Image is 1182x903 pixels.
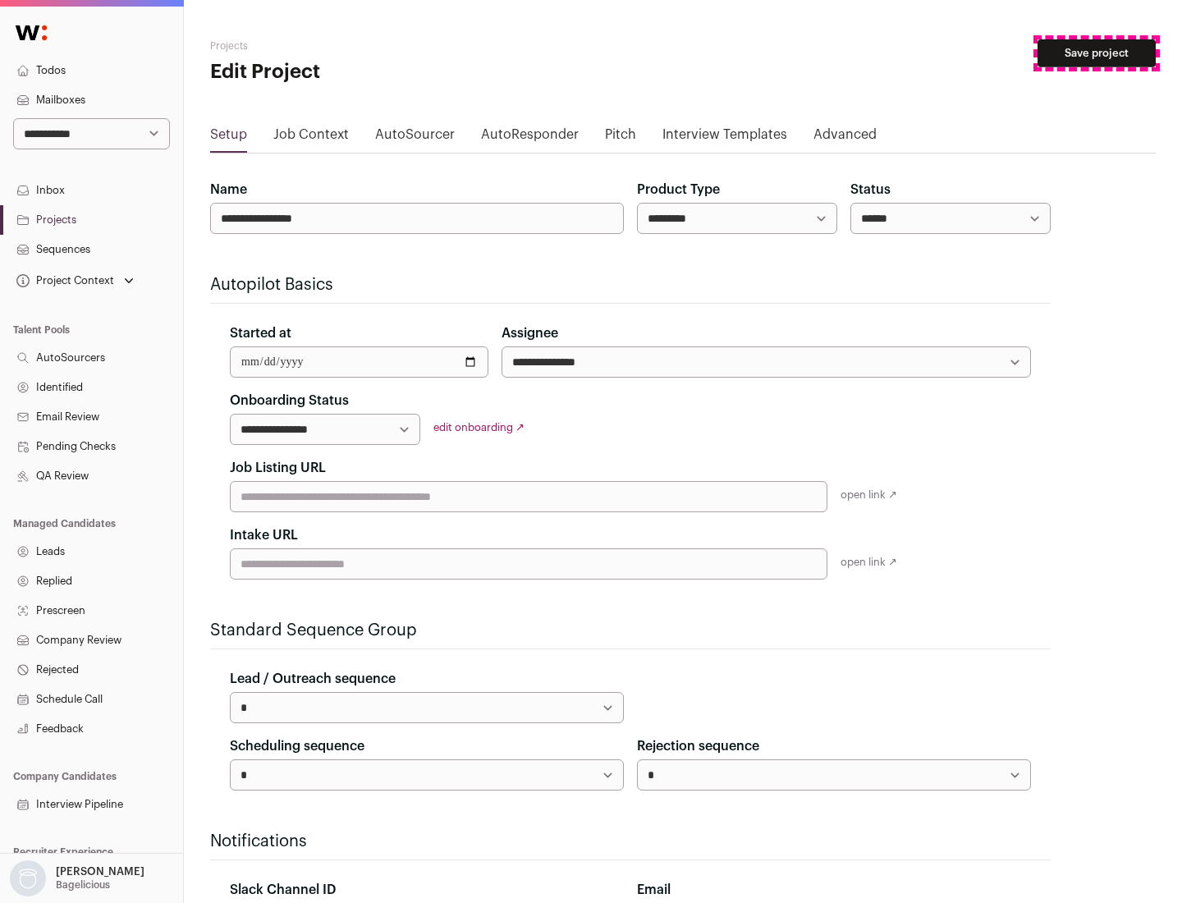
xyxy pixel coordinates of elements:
[210,59,525,85] h1: Edit Project
[210,180,247,199] label: Name
[637,736,759,756] label: Rejection sequence
[56,878,110,892] p: Bagelicious
[637,180,720,199] label: Product Type
[230,736,364,756] label: Scheduling sequence
[637,880,1031,900] div: Email
[10,860,46,896] img: nopic.png
[502,323,558,343] label: Assignee
[210,830,1051,853] h2: Notifications
[7,16,56,49] img: Wellfound
[230,391,349,410] label: Onboarding Status
[605,125,636,151] a: Pitch
[210,273,1051,296] h2: Autopilot Basics
[481,125,579,151] a: AutoResponder
[56,865,144,878] p: [PERSON_NAME]
[813,125,877,151] a: Advanced
[230,323,291,343] label: Started at
[230,458,326,478] label: Job Listing URL
[210,39,525,53] h2: Projects
[7,860,148,896] button: Open dropdown
[662,125,787,151] a: Interview Templates
[230,669,396,689] label: Lead / Outreach sequence
[230,880,336,900] label: Slack Channel ID
[375,125,455,151] a: AutoSourcer
[1038,39,1156,67] button: Save project
[13,269,137,292] button: Open dropdown
[433,422,525,433] a: edit onboarding ↗
[210,619,1051,642] h2: Standard Sequence Group
[13,274,114,287] div: Project Context
[850,180,891,199] label: Status
[273,125,349,151] a: Job Context
[230,525,298,545] label: Intake URL
[210,125,247,151] a: Setup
